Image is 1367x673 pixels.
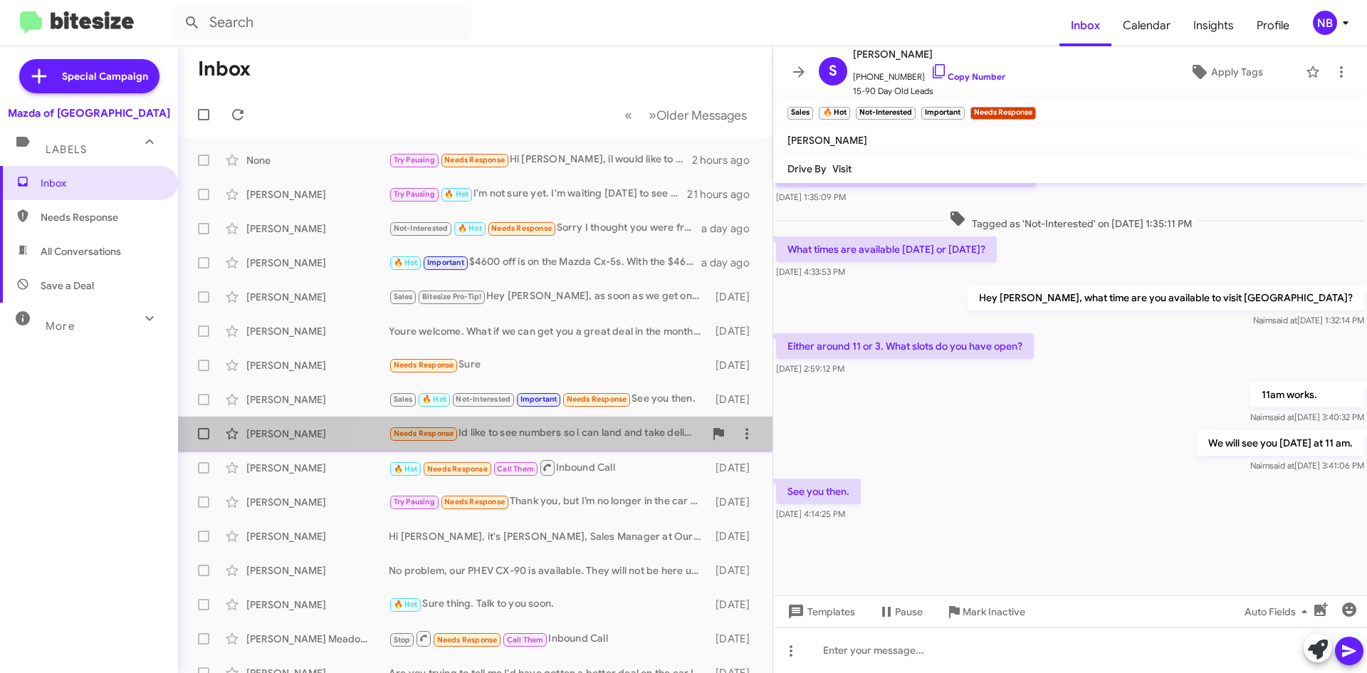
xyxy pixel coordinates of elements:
[8,106,170,120] div: Mazda of [GEOGRAPHIC_DATA]
[1301,11,1351,35] button: NB
[389,357,708,373] div: Sure
[394,429,454,438] span: Needs Response
[776,333,1034,359] p: Either around 11 or 3. What slots do you have open?
[172,6,471,40] input: Search
[394,189,435,199] span: Try Pausing
[456,395,510,404] span: Not-Interested
[785,599,855,625] span: Templates
[776,479,861,504] p: See you then.
[773,599,866,625] button: Templates
[708,563,761,578] div: [DATE]
[246,221,389,236] div: [PERSON_NAME]
[701,221,761,236] div: a day ago
[389,459,708,476] div: Inbound Call
[1245,5,1301,46] a: Profile
[394,224,449,233] span: Not-Interested
[198,58,251,80] h1: Inbox
[708,324,761,338] div: [DATE]
[41,278,94,293] span: Save a Deal
[389,494,708,510] div: Thank you, but I’m no longer in the car buying market.
[708,290,761,304] div: [DATE]
[389,630,708,647] div: Inbound Call
[394,155,435,165] span: Try Pausing
[246,290,389,304] div: [PERSON_NAME]
[1211,59,1263,85] span: Apply Tags
[895,599,923,625] span: Pause
[921,107,964,120] small: Important
[246,563,389,578] div: [PERSON_NAME]
[389,152,692,168] div: Hi [PERSON_NAME], il would like to ask you a little favor : i'm tryîng to reach out [PERSON_NAME...
[246,256,389,270] div: [PERSON_NAME]
[1250,412,1364,422] span: Naim [DATE] 3:40:32 PM
[649,106,656,124] span: »
[246,529,389,543] div: [PERSON_NAME]
[1272,315,1297,325] span: said at
[62,69,148,83] span: Special Campaign
[246,495,389,509] div: [PERSON_NAME]
[776,236,997,262] p: What times are available [DATE] or [DATE]?
[19,59,159,93] a: Special Campaign
[444,189,468,199] span: 🔥 Hot
[853,46,1005,63] span: [PERSON_NAME]
[246,324,389,338] div: [PERSON_NAME]
[41,244,121,259] span: All Conversations
[246,461,389,475] div: [PERSON_NAME]
[708,358,761,372] div: [DATE]
[389,529,708,543] div: Hi [PERSON_NAME], it's [PERSON_NAME], Sales Manager at Ourisman Mazda of [GEOGRAPHIC_DATA]. Just ...
[394,292,413,301] span: Sales
[389,254,701,271] div: $4600 off is on the Mazda Cx-5s. With the $4600 off, the pricing requires you to finance. The Tot...
[394,635,411,645] span: Stop
[394,600,418,609] span: 🔥 Hot
[246,153,389,167] div: None
[1269,460,1294,471] span: said at
[776,266,845,277] span: [DATE] 4:33:53 PM
[567,395,627,404] span: Needs Response
[853,84,1005,98] span: 15-90 Day Old Leads
[1197,430,1364,456] p: We will see you [DATE] at 11 am.
[708,598,761,612] div: [DATE]
[692,153,761,167] div: 2 hours ago
[1233,599,1324,625] button: Auto Fields
[427,464,488,474] span: Needs Response
[422,292,481,301] span: Bitesize Pro-Tip!
[616,100,641,130] button: Previous
[832,162,852,175] span: Visit
[389,391,708,407] div: See you then.
[624,106,632,124] span: «
[1250,460,1364,471] span: Naim [DATE] 3:41:06 PM
[1313,11,1337,35] div: NB
[931,71,1005,82] a: Copy Number
[617,100,755,130] nav: Page navigation example
[246,427,389,441] div: [PERSON_NAME]
[1153,59,1299,85] button: Apply Tags
[776,363,844,374] span: [DATE] 2:59:12 PM
[866,599,934,625] button: Pause
[787,134,867,147] span: [PERSON_NAME]
[46,143,87,156] span: Labels
[776,508,845,519] span: [DATE] 4:14:25 PM
[41,176,162,190] span: Inbox
[246,358,389,372] div: [PERSON_NAME]
[389,186,687,202] div: I'm not sure yet. I'm waiting [DATE] to see what's my schedule is like before I can point out a d...
[829,60,837,83] span: S
[444,155,505,165] span: Needs Response
[656,108,747,123] span: Older Messages
[389,288,708,305] div: Hey [PERSON_NAME], as soon as we get one, we will let you know.
[776,192,846,202] span: [DATE] 1:35:09 PM
[520,395,557,404] span: Important
[394,395,413,404] span: Sales
[708,632,761,646] div: [DATE]
[444,497,505,506] span: Needs Response
[787,107,813,120] small: Sales
[856,107,916,120] small: Not-Interested
[1253,315,1364,325] span: Naim [DATE] 1:32:14 PM
[708,495,761,509] div: [DATE]
[497,464,534,474] span: Call Them
[394,258,418,267] span: 🔥 Hot
[1059,5,1111,46] a: Inbox
[246,392,389,407] div: [PERSON_NAME]
[422,395,446,404] span: 🔥 Hot
[708,392,761,407] div: [DATE]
